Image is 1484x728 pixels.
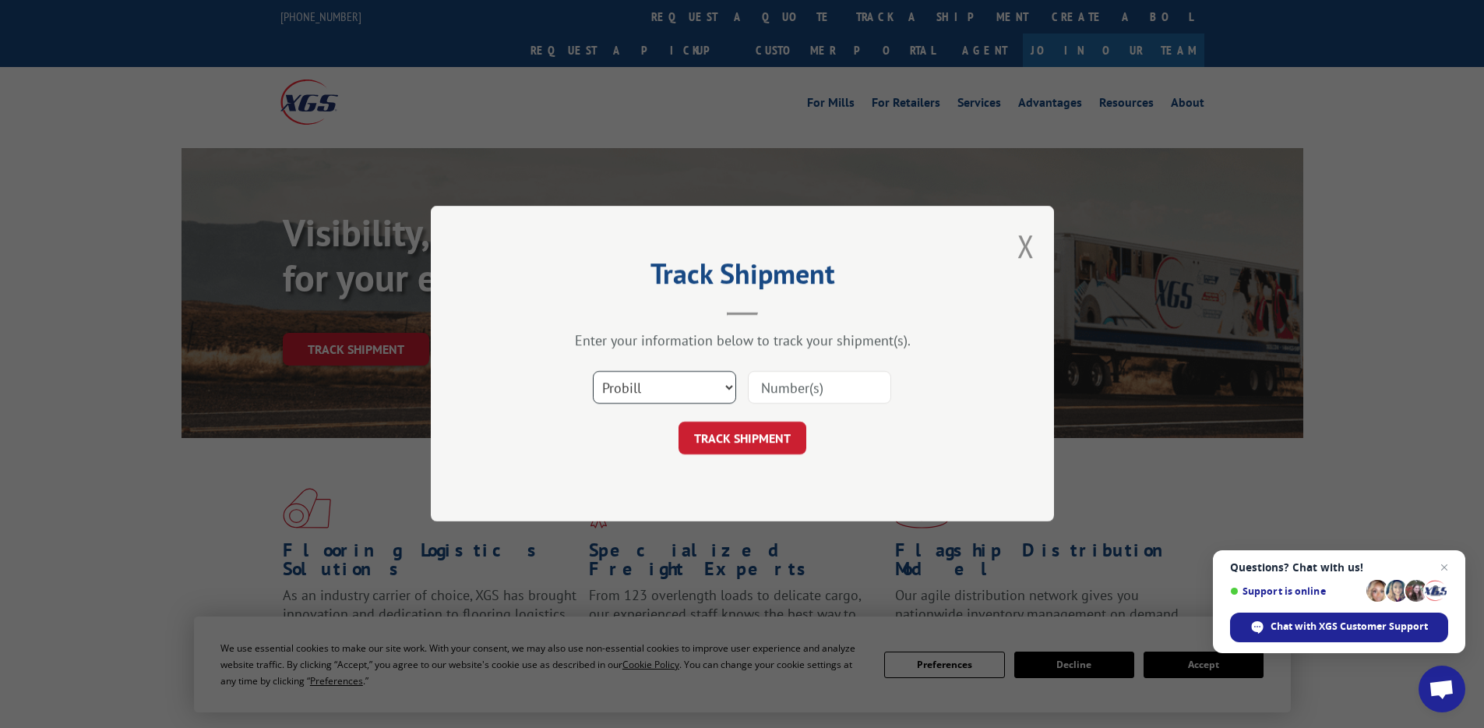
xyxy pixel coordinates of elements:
[1271,620,1428,634] span: Chat with XGS Customer Support
[748,372,891,405] input: Number(s)
[509,263,976,292] h2: Track Shipment
[1230,613,1448,642] span: Chat with XGS Customer Support
[509,332,976,350] div: Enter your information below to track your shipment(s).
[1230,561,1448,574] span: Questions? Chat with us!
[1017,225,1035,267] button: Close modal
[1230,585,1361,597] span: Support is online
[1419,666,1465,712] a: Open chat
[679,422,806,455] button: TRACK SHIPMENT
